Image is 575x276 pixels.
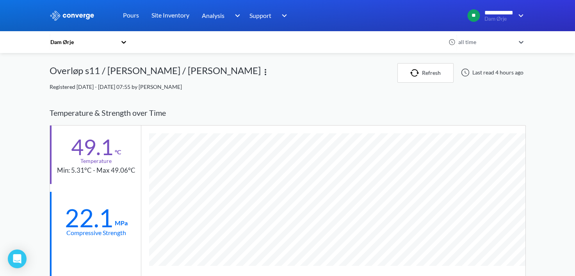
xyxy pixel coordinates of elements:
[57,165,135,176] div: Min: 5.31°C - Max 49.06°C
[50,83,182,90] span: Registered [DATE] - [DATE] 07:55 by [PERSON_NAME]
[50,38,117,46] div: Dam Ørje
[65,208,113,228] div: 22.1
[230,11,242,20] img: downArrow.svg
[80,157,112,165] div: Temperature
[513,11,526,20] img: downArrow.svg
[410,69,422,77] img: icon-refresh.svg
[484,16,513,22] span: Dam Ørje
[66,228,126,237] div: Compressive Strength
[8,249,27,268] div: Open Intercom Messenger
[397,63,454,83] button: Refresh
[50,101,526,125] div: Temperature & Strength over Time
[71,137,113,157] div: 49.1
[249,11,271,20] span: Support
[456,38,515,46] div: all time
[449,39,456,46] img: icon-clock.svg
[50,11,95,21] img: logo_ewhite.svg
[202,11,224,20] span: Analysis
[50,63,261,83] div: Overløp s11 / [PERSON_NAME] / [PERSON_NAME]
[457,68,526,77] div: Last read 4 hours ago
[277,11,289,20] img: downArrow.svg
[261,67,270,77] img: more.svg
